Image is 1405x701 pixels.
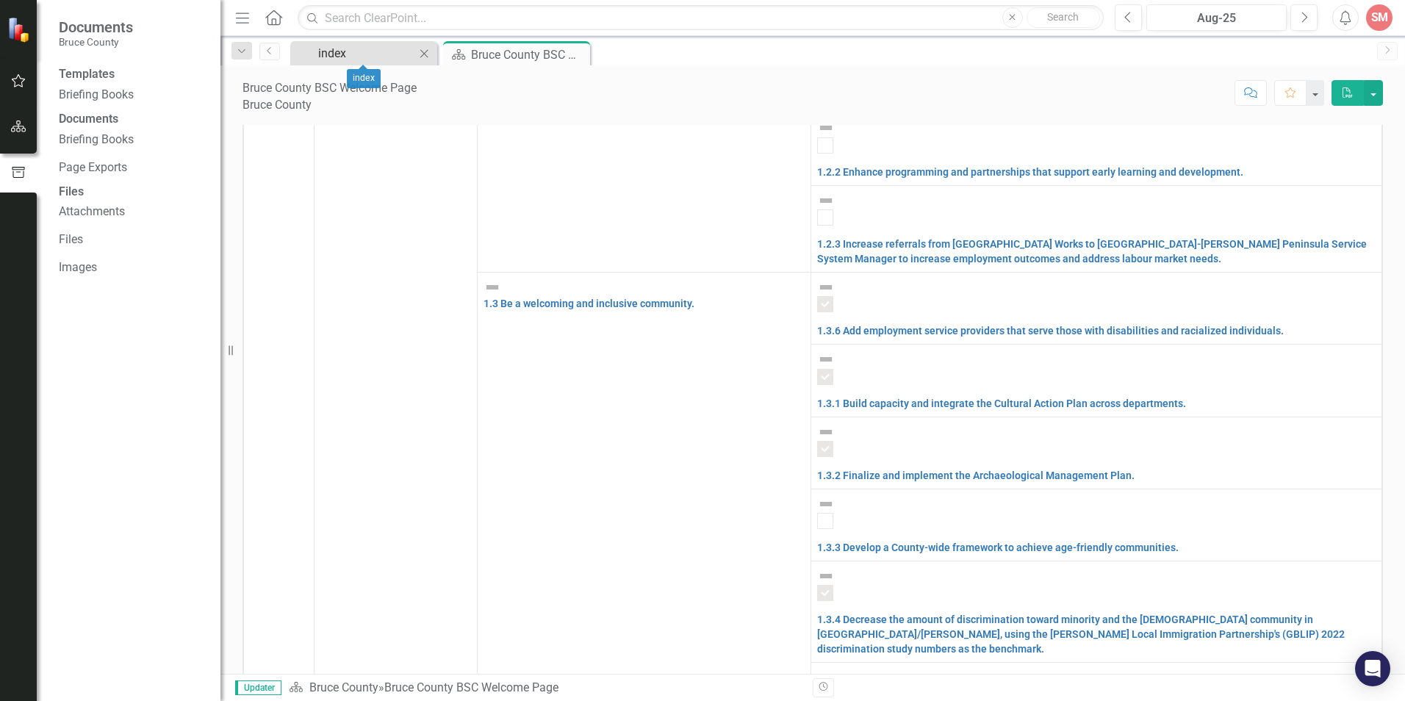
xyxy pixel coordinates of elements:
td: Double-Click to Edit Right Click for Context Menu [811,272,1382,344]
img: Not Defined [817,669,835,686]
a: 1.3.4 Decrease the amount of discrimination toward minority and the [DEMOGRAPHIC_DATA] community ... [817,614,1345,655]
td: Double-Click to Edit Right Click for Context Menu [477,26,811,273]
div: Bruce County BSC Welcome Page [471,46,586,64]
button: Aug-25 [1146,4,1287,31]
a: 1.3.2 Finalize and implement the Archaeological Management Plan. [817,470,1135,481]
a: 1.2.2 Enhance programming and partnerships that support early learning and development. [817,166,1243,178]
input: Search ClearPoint... [298,5,1104,31]
img: Not Defined [817,278,835,296]
a: Briefing Books [59,87,206,104]
div: Bruce County BSC Welcome Page [384,680,558,694]
a: 1.3.3 Develop a County-wide framework to achieve age-friendly communities. [817,542,1179,553]
a: Bruce County [309,680,378,694]
img: Not Defined [817,567,835,585]
img: Not Defined [817,119,835,137]
a: 1.3.1 Build capacity and integrate the Cultural Action Plan across departments. [817,398,1186,409]
small: Bruce County [59,36,133,48]
td: Double-Click to Edit Right Click for Context Menu [811,185,1382,272]
span: Documents [59,18,133,36]
a: index [294,44,415,62]
div: Open Intercom Messenger [1355,651,1390,686]
div: Aug-25 [1151,10,1282,27]
div: index [347,69,381,88]
a: Briefing Books [59,132,206,148]
td: Double-Click to Edit Right Click for Context Menu [811,345,1382,417]
img: Not Defined [817,495,835,513]
div: Templates [59,66,206,83]
span: Updater [235,680,281,695]
div: » [289,680,802,697]
a: 1.3.6 Add employment service providers that serve those with disabilities and racialized individu... [817,325,1284,337]
td: Double-Click to Edit Right Click for Context Menu [811,561,1382,663]
div: Bruce County BSC Welcome Page [242,80,417,97]
div: Documents [59,111,206,128]
div: Files [59,184,206,201]
img: Not Defined [817,423,835,441]
img: Not Defined [484,278,501,296]
div: Bruce County [242,97,417,114]
a: Images [59,259,206,276]
img: ClearPoint Strategy [7,17,33,43]
img: Not Defined [817,192,835,209]
a: Files [59,231,206,248]
button: SM [1366,4,1393,31]
img: Not Defined [817,350,835,368]
span: Search [1047,11,1079,23]
a: Attachments [59,204,206,220]
td: Double-Click to Edit Right Click for Context Menu [811,489,1382,561]
button: Search [1027,7,1100,28]
a: Page Exports [59,159,206,176]
a: 1.3 Be a welcoming and inclusive community. [484,298,694,309]
a: 1.2.3 Increase referrals from [GEOGRAPHIC_DATA] Works to [GEOGRAPHIC_DATA]-[PERSON_NAME] Peninsul... [817,238,1367,265]
td: Double-Click to Edit Right Click for Context Menu [811,113,1382,185]
div: index [318,44,415,62]
td: Double-Click to Edit Right Click for Context Menu [811,417,1382,489]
